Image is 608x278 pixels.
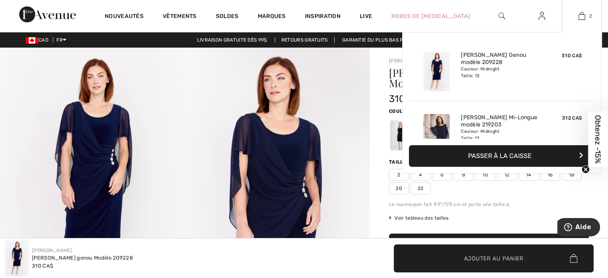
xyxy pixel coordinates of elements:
a: Robes de [MEDICAL_DATA] [391,12,470,20]
span: 14 [518,169,538,181]
div: Le mannequin fait 5'9"/175 cm et porte une taille 6. [389,201,589,208]
span: Obtenez -15% [594,115,603,163]
a: Retours gratuits [275,37,335,43]
span: 310 CA$ [32,263,53,269]
img: Mon panier [578,11,585,21]
img: Robe Fourreau Genou mod&egrave;le 209228 [5,240,29,276]
div: Noir [390,120,411,150]
span: 22 [411,182,431,194]
a: Nouveautés [105,13,144,21]
span: 10 [475,169,495,181]
iframe: Ouvre un widget dans lequel vous pouvez trouver plus d’informations [557,218,600,238]
div: Taille ([GEOGRAPHIC_DATA]/[GEOGRAPHIC_DATA]): [389,158,528,166]
img: Bag.svg [570,254,577,263]
span: 310 CA$ [389,93,427,104]
a: Se connecter [532,11,552,21]
button: Passer à la caisse [409,145,595,167]
a: Live [360,12,372,20]
span: 20 [389,182,409,194]
span: 2 [389,169,409,181]
img: Canadian Dollar [26,37,38,44]
span: 4 [411,169,431,181]
a: [PERSON_NAME] Genou modèle 209228 [461,52,540,66]
button: Ajouter au panier [389,234,589,262]
a: [PERSON_NAME] Mi-Longue modèle 219203 [461,114,540,128]
button: Close teaser [582,165,590,173]
span: Voir tableau des tailles [389,214,449,222]
div: Obtenez -15%Close teaser [588,111,608,167]
a: Livraison gratuite dès 99$ [191,37,273,43]
span: 18 [562,169,582,181]
span: 6 [432,169,452,181]
span: 8 [454,169,474,181]
a: 2 [562,11,601,21]
img: 1ère Avenue [19,6,76,22]
span: Couleur: [389,108,415,114]
a: [PERSON_NAME] [389,58,429,64]
a: Vêtements [163,13,197,21]
span: CAD [26,37,52,43]
a: Garantie du plus bas prix [336,37,418,43]
div: Couleur: Midnight Taille: 12 [461,128,540,141]
span: FR [56,37,66,43]
span: 12 [497,169,517,181]
span: 310 CA$ [562,53,582,58]
span: 312 CA$ [562,115,582,121]
span: 16 [540,169,560,181]
img: recherche [498,11,505,21]
a: Marques [258,13,286,21]
span: 2 [589,12,592,20]
img: Mes infos [538,11,545,21]
span: Inspiration [305,13,341,21]
h1: [PERSON_NAME] genou Modèle 209228 [389,68,556,88]
div: [PERSON_NAME] genou Modèle 209228 [32,254,133,262]
a: Soldes [216,13,239,21]
img: Robe Fourreau Mi-Longue modèle 219203 [423,114,450,154]
img: Robe Fourreau Genou modèle 209228 [423,52,450,91]
span: Ajouter au panier [464,254,524,262]
button: Ajouter au panier [394,244,594,272]
div: Couleur: Midnight Taille: 12 [461,66,540,79]
a: [PERSON_NAME] [32,248,72,253]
